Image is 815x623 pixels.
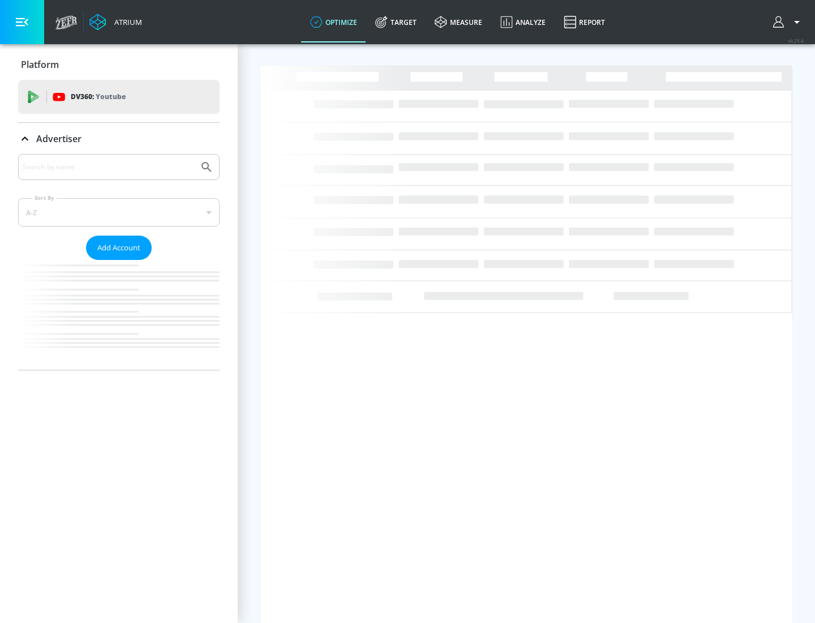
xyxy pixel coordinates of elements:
div: Advertiser [18,154,220,370]
div: Platform [18,49,220,80]
div: DV360: Youtube [18,80,220,114]
button: Add Account [86,236,152,260]
a: optimize [301,2,366,42]
div: Advertiser [18,123,220,155]
a: Report [555,2,614,42]
a: Atrium [89,14,142,31]
p: Youtube [96,91,126,103]
input: Search by name [23,160,194,174]
a: measure [426,2,491,42]
div: Atrium [110,17,142,27]
p: Platform [21,58,59,71]
p: DV360: [71,91,126,103]
a: Target [366,2,426,42]
span: Add Account [97,241,140,254]
div: A-Z [18,198,220,227]
p: Advertiser [36,133,81,145]
label: Sort By [32,194,57,202]
span: v 4.25.4 [788,37,804,44]
nav: list of Advertiser [18,260,220,370]
a: Analyze [491,2,555,42]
